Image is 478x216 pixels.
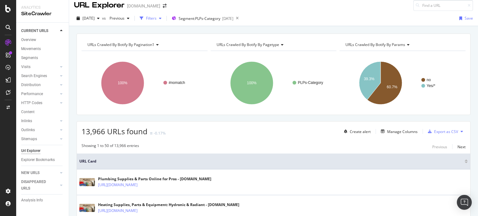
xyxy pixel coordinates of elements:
text: 39.3% [364,77,375,81]
text: Yes/* [427,84,435,88]
span: URL Card [79,159,463,164]
h4: URLs Crawled By Botify By pagetype [215,40,331,50]
button: Filters [137,13,164,23]
span: Segment: PLPs-Category [179,16,220,21]
a: Inlinks [21,118,58,124]
div: arrow-right-arrow-left [163,4,166,8]
div: -0.17% [154,131,166,136]
text: 100% [247,81,256,85]
div: CURRENT URLS [21,28,48,34]
div: Visits [21,64,30,70]
text: #nomatch [169,80,185,85]
a: Overview [21,37,64,43]
a: Explorer Bookmarks [21,157,64,163]
button: [DATE] [74,13,102,23]
a: HTTP Codes [21,100,58,106]
div: Segments [21,55,38,61]
div: Plumbing Supplies & Parts Online for Pros - [DOMAIN_NAME] [98,176,211,182]
img: main image [79,178,95,186]
text: 100% [118,81,128,85]
a: Movements [21,46,64,52]
div: Showing 1 to 50 of 13,966 entries [82,143,139,150]
a: NEW URLS [21,170,58,176]
span: 13,966 URLs found [82,126,148,136]
div: Performance [21,91,43,97]
div: Next [457,144,466,149]
div: Explorer Bookmarks [21,157,55,163]
a: Visits [21,64,58,70]
a: Performance [21,91,58,97]
svg: A chart. [340,56,465,110]
div: Heating Supplies, Parts & Equipment: Hydronic & Radiant - [DOMAIN_NAME] [98,202,239,208]
div: Previous [432,144,447,149]
div: Movements [21,46,41,52]
div: Export as CSV [434,129,458,134]
a: [URL][DOMAIN_NAME] [98,208,138,214]
div: NEW URLS [21,170,40,176]
div: Outlinks [21,127,35,133]
a: Search Engines [21,73,58,79]
div: Content [21,109,35,115]
div: [DOMAIN_NAME] [127,3,160,9]
div: Overview [21,37,36,43]
a: [URL][DOMAIN_NAME] [98,182,138,188]
button: Export as CSV [425,126,458,136]
button: Previous [432,143,447,150]
div: DISAPPEARED URLS [21,179,53,192]
a: Url Explorer [21,148,64,154]
a: Outlinks [21,127,58,133]
a: Sitemaps [21,136,58,142]
span: Previous [107,16,124,21]
span: URLs Crawled By Botify By pagetype [217,42,279,47]
button: Save [457,13,473,23]
div: Filters [146,16,157,21]
div: Inlinks [21,118,32,124]
a: Content [21,109,64,115]
button: Create alert [341,126,371,136]
div: SiteCrawler [21,10,64,17]
div: Search Engines [21,73,47,79]
span: URLs Crawled By Botify By pagination1 [87,42,154,47]
text: 60.7% [387,85,397,89]
a: Segments [21,55,64,61]
a: Distribution [21,82,58,88]
div: [DATE] [222,16,233,21]
div: Manage Columns [387,129,418,134]
div: Analysis Info [21,197,43,204]
img: Equal [150,132,152,134]
div: Create alert [350,129,371,134]
div: Sitemaps [21,136,37,142]
span: 2025 Aug. 16th [82,16,95,21]
img: main image [79,204,95,212]
div: Url Explorer [21,148,40,154]
h4: URLs Crawled By Botify By pagination1 [86,40,202,50]
h4: URLs Crawled By Botify By params [344,40,460,50]
svg: A chart. [82,56,207,110]
div: Open Intercom Messenger [457,195,472,210]
div: Analytics [21,5,64,10]
span: vs [102,16,107,21]
div: Distribution [21,82,41,88]
button: Previous [107,13,132,23]
text: no [427,78,431,82]
button: Segment:PLPs-Category[DATE] [169,13,233,23]
text: PLPs-Category [298,80,323,85]
a: DISAPPEARED URLS [21,179,58,192]
button: Next [457,143,466,150]
span: URLs Crawled By Botify By params [345,42,405,47]
button: Manage Columns [378,128,418,135]
svg: A chart. [211,56,336,110]
div: Save [465,16,473,21]
a: CURRENT URLS [21,28,58,34]
a: Analysis Info [21,197,64,204]
div: HTTP Codes [21,100,42,106]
